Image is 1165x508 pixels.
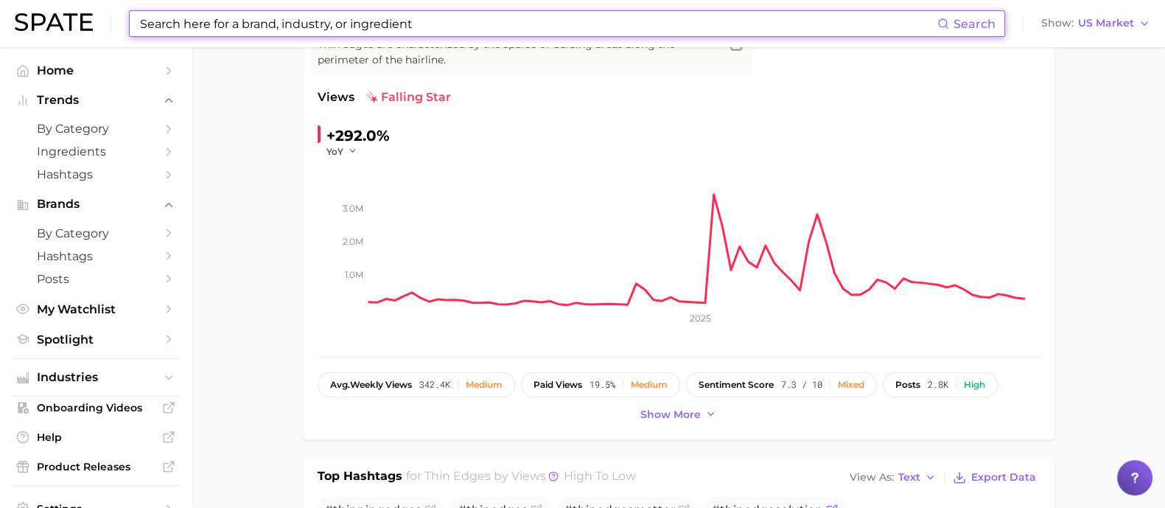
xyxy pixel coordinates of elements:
abbr: average [330,379,350,390]
span: YoY [326,145,343,158]
tspan: 2025 [690,313,711,324]
a: Hashtags [12,163,180,186]
h1: Top Hashtags [318,467,402,488]
tspan: 2.0m [343,236,363,247]
span: Show [1041,19,1074,27]
a: Hashtags [12,245,180,268]
span: US Market [1078,19,1134,27]
a: Ingredients [12,140,180,163]
div: Medium [631,380,668,390]
button: paid views19.5%Medium [521,372,680,397]
span: Industries [37,371,155,384]
a: Spotlight [12,328,180,351]
span: Onboarding Videos [37,401,155,414]
a: by Category [12,222,180,245]
button: posts2.8kHigh [883,372,998,397]
span: Hashtags [37,249,155,263]
button: Brands [12,193,180,215]
span: Ingredients [37,145,155,159]
input: Search here for a brand, industry, or ingredient [139,11,937,36]
button: Trends [12,89,180,111]
h2: for by Views [406,467,636,488]
span: Text [898,473,920,481]
span: Posts [37,272,155,286]
a: Posts [12,268,180,290]
span: View As [850,473,894,481]
div: High [964,380,985,390]
span: by Category [37,122,155,136]
span: paid views [533,380,582,390]
img: falling star [366,91,378,103]
span: weekly views [330,380,412,390]
div: Medium [466,380,503,390]
a: My Watchlist [12,298,180,321]
span: Search [954,17,996,31]
span: Spotlight [37,333,155,347]
span: sentiment score [699,380,774,390]
span: 342.4k [419,380,450,390]
span: Brands [37,198,155,211]
span: 2.8k [928,380,948,390]
span: Help [37,431,155,444]
span: by Category [37,226,155,240]
a: Home [12,59,180,82]
span: falling star [366,88,451,106]
button: avg.weekly views342.4kMedium [318,372,515,397]
button: Industries [12,366,180,389]
a: by Category [12,117,180,140]
span: thin edges [424,469,491,483]
button: View AsText [846,468,940,487]
a: Product Releases [12,456,180,478]
span: 7.3 / 10 [781,380,822,390]
tspan: 1.0m [345,269,363,280]
button: sentiment score7.3 / 10Mixed [686,372,877,397]
img: SPATE [15,13,93,31]
span: My Watchlist [37,302,155,316]
button: YoY [326,145,358,158]
span: Show more [640,408,701,421]
span: Views [318,88,354,106]
div: +292.0% [326,124,390,147]
span: high to low [564,469,636,483]
button: Export Data [949,467,1039,488]
span: Export Data [971,471,1036,484]
span: Thin edges are characterized by the sparse or balding areas along the perimeter of the hairline. [318,37,718,68]
span: Hashtags [37,167,155,181]
span: Trends [37,94,155,107]
tspan: 3.0m [343,203,363,214]
span: 19.5% [590,380,615,390]
span: Product Releases [37,460,155,473]
span: posts [895,380,920,390]
button: Show more [637,405,721,425]
div: Mixed [838,380,864,390]
a: Help [12,426,180,448]
a: Onboarding Videos [12,397,180,419]
button: ShowUS Market [1038,14,1154,33]
span: Home [37,63,155,77]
